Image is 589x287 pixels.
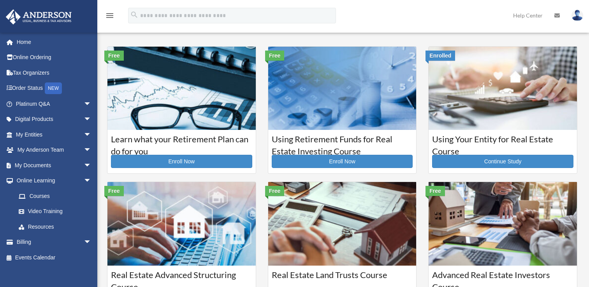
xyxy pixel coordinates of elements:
[5,250,103,265] a: Events Calendar
[84,234,99,250] span: arrow_drop_down
[11,204,103,219] a: Video Training
[571,10,583,21] img: User Pic
[11,219,103,234] a: Resources
[5,96,103,112] a: Platinum Q&Aarrow_drop_down
[105,14,114,20] a: menu
[104,186,124,196] div: Free
[11,188,99,204] a: Courses
[5,50,103,65] a: Online Ordering
[432,133,573,153] h3: Using Your Entity for Real Estate Course
[105,11,114,20] i: menu
[5,234,103,250] a: Billingarrow_drop_down
[84,127,99,143] span: arrow_drop_down
[111,155,252,168] a: Enroll Now
[4,9,74,24] img: Anderson Advisors Platinum Portal
[111,133,252,153] h3: Learn what your Retirement Plan can do for you
[5,157,103,173] a: My Documentsarrow_drop_down
[84,112,99,128] span: arrow_drop_down
[265,186,285,196] div: Free
[5,65,103,80] a: Tax Organizers
[265,51,285,61] div: Free
[5,34,103,50] a: Home
[45,82,62,94] div: NEW
[272,133,413,153] h3: Using Retirement Funds for Real Estate Investing Course
[5,142,103,158] a: My Anderson Teamarrow_drop_down
[104,51,124,61] div: Free
[5,112,103,127] a: Digital Productsarrow_drop_down
[5,127,103,142] a: My Entitiesarrow_drop_down
[84,157,99,173] span: arrow_drop_down
[5,173,103,189] a: Online Learningarrow_drop_down
[84,142,99,158] span: arrow_drop_down
[425,186,445,196] div: Free
[84,96,99,112] span: arrow_drop_down
[5,80,103,96] a: Order StatusNEW
[432,155,573,168] a: Continue Study
[272,155,413,168] a: Enroll Now
[130,10,139,19] i: search
[84,173,99,189] span: arrow_drop_down
[425,51,455,61] div: Enrolled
